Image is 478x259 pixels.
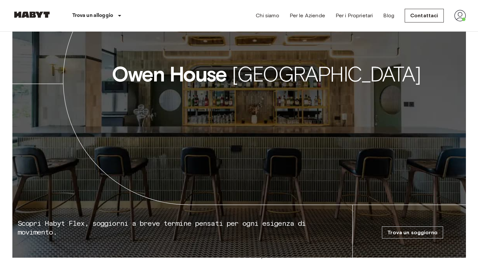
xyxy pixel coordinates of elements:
[72,12,113,20] p: Trova un alloggio
[454,10,466,22] img: avatar
[256,12,279,20] a: Chi siamo
[383,12,394,20] a: Blog
[336,12,373,20] a: Per i Proprietari
[382,226,443,238] a: Trova un soggiorno
[405,9,444,22] a: Contattaci
[290,12,325,20] a: Per le Aziende
[12,11,51,18] img: Habyt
